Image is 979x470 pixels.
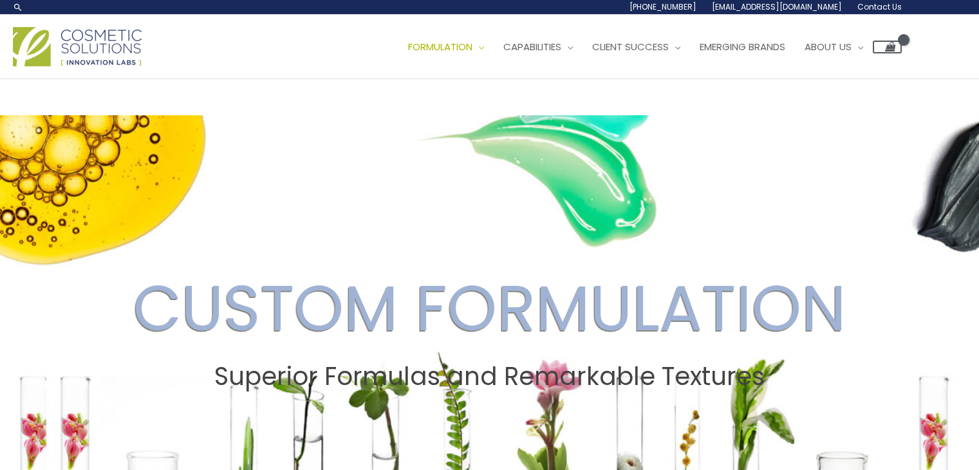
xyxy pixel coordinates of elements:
span: [PHONE_NUMBER] [629,1,696,12]
span: About Us [805,40,852,53]
h2: CUSTOM FORMULATION [12,270,967,346]
img: Cosmetic Solutions Logo [13,27,142,66]
a: View Shopping Cart, empty [873,41,902,53]
span: Client Success [592,40,669,53]
a: Search icon link [13,2,23,12]
nav: Site Navigation [389,28,902,66]
a: Capabilities [494,28,583,66]
span: Contact Us [857,1,902,12]
a: Emerging Brands [690,28,795,66]
a: Client Success [583,28,690,66]
span: Formulation [408,40,472,53]
span: Emerging Brands [700,40,785,53]
span: [EMAIL_ADDRESS][DOMAIN_NAME] [712,1,842,12]
span: Capabilities [503,40,561,53]
a: Formulation [398,28,494,66]
h2: Superior Formulas and Remarkable Textures [12,362,967,391]
a: About Us [795,28,873,66]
